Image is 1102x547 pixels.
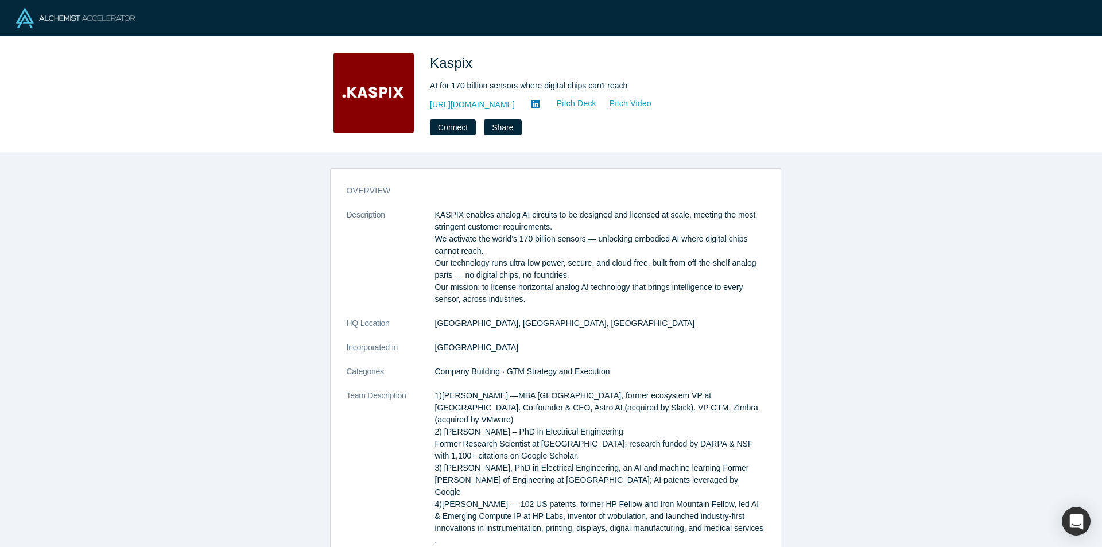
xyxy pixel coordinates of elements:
img: Kaspix's Logo [333,53,414,133]
dt: Categories [347,366,435,390]
img: Alchemist Logo [16,8,135,28]
a: [URL][DOMAIN_NAME] [430,99,515,111]
button: Connect [430,119,476,135]
dd: [GEOGRAPHIC_DATA], [GEOGRAPHIC_DATA], [GEOGRAPHIC_DATA] [435,317,765,329]
dt: HQ Location [347,317,435,342]
a: Pitch Deck [544,97,597,110]
div: AI for 170 billion sensors where digital chips can't reach [430,80,751,92]
dt: Incorporated in [347,342,435,366]
span: Company Building · GTM Strategy and Execution [435,367,610,376]
span: Kaspix [430,55,476,71]
dd: [GEOGRAPHIC_DATA] [435,342,765,354]
dt: Description [347,209,435,317]
a: Pitch Video [597,97,652,110]
h3: overview [347,185,748,197]
button: Share [484,119,521,135]
p: KASPIX enables analog AI circuits to be designed and licensed at scale, meeting the most stringen... [435,209,765,305]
